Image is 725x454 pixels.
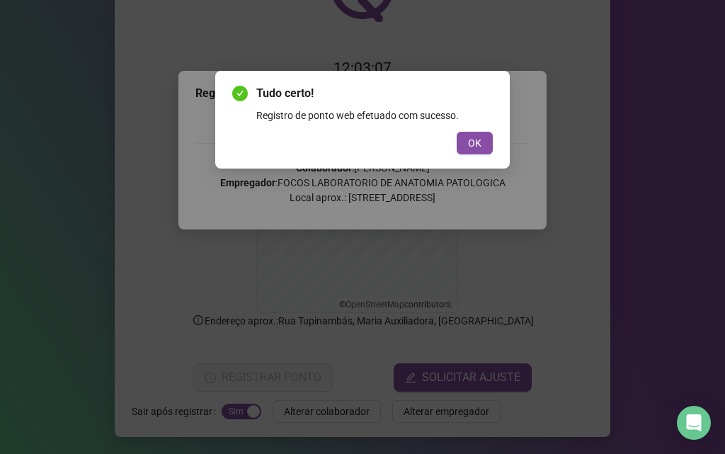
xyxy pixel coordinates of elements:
span: Tudo certo! [256,85,493,102]
div: Open Intercom Messenger [677,406,711,440]
span: OK [468,135,481,151]
div: Registro de ponto web efetuado com sucesso. [256,108,493,123]
span: check-circle [232,86,248,101]
button: OK [457,132,493,154]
